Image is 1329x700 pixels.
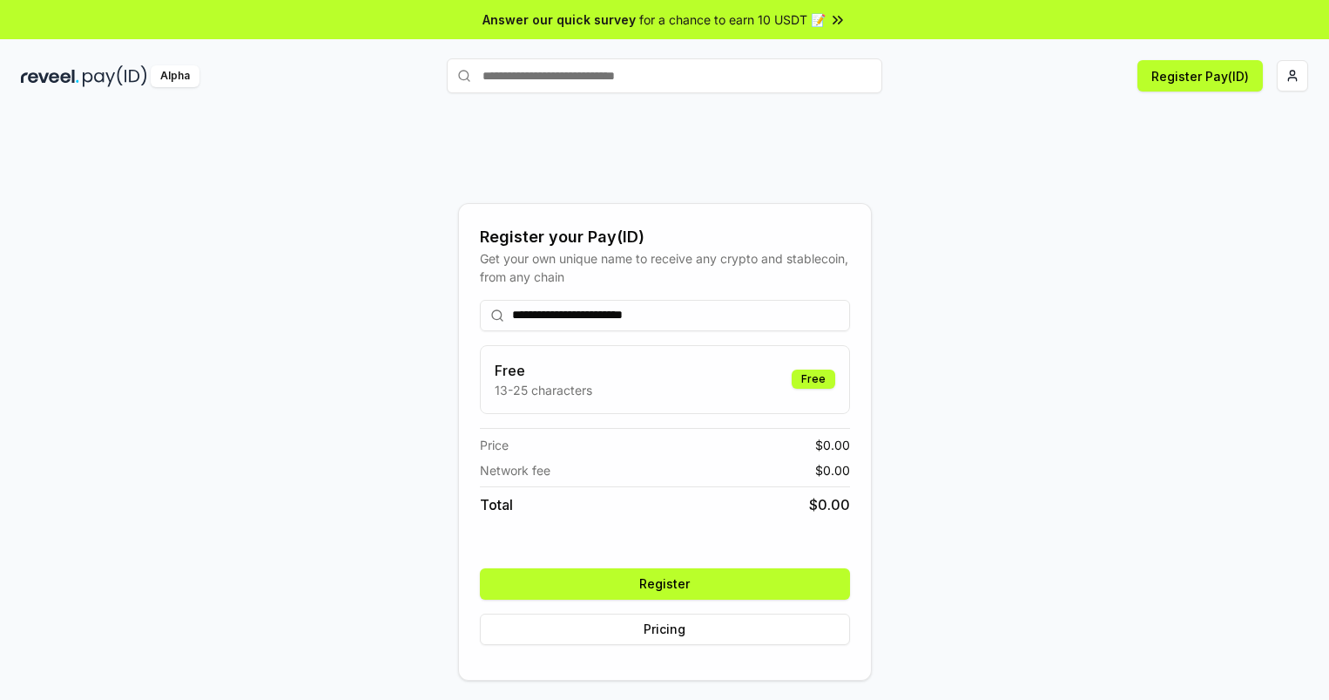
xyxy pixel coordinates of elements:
[83,65,147,87] img: pay_id
[495,381,592,399] p: 13-25 characters
[1137,60,1263,92] button: Register Pay(ID)
[480,494,513,515] span: Total
[480,249,850,286] div: Get your own unique name to receive any crypto and stablecoin, from any chain
[480,461,550,479] span: Network fee
[21,65,79,87] img: reveel_dark
[480,568,850,600] button: Register
[480,614,850,645] button: Pricing
[482,10,636,29] span: Answer our quick survey
[809,494,850,515] span: $ 0.00
[639,10,826,29] span: for a chance to earn 10 USDT 📝
[480,436,509,454] span: Price
[815,461,850,479] span: $ 0.00
[792,370,835,389] div: Free
[495,360,592,381] h3: Free
[480,225,850,249] div: Register your Pay(ID)
[815,436,850,454] span: $ 0.00
[151,65,199,87] div: Alpha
